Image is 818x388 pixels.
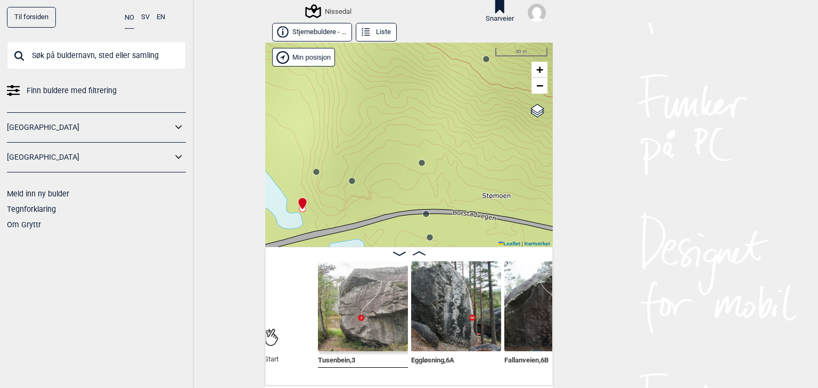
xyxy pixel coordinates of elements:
[525,241,550,246] a: Kartverket
[498,241,520,246] a: Leaflet
[141,7,150,28] button: SV
[7,83,186,98] a: Finn buldere med filtrering
[411,261,501,351] img: Egglosning 190604
[7,120,172,135] a: [GEOGRAPHIC_DATA]
[157,7,165,28] button: EN
[272,23,352,42] button: Stjernebuldere - ...
[536,63,543,76] span: +
[272,48,335,67] div: Vis min posisjon
[531,62,547,78] a: Zoom in
[7,150,172,165] a: [GEOGRAPHIC_DATA]
[7,205,56,213] a: Tegnforklaring
[125,7,134,29] button: NO
[27,83,117,98] span: Finn buldere med filtrering
[7,220,41,229] a: Om Gryttr
[318,354,355,364] span: Tusenbein , 3
[318,261,408,351] img: Tusenbein 190926
[7,7,56,28] a: Til forsiden
[7,42,186,69] input: Søk på buldernavn, sted eller samling
[521,241,523,246] span: |
[356,23,397,42] button: Liste
[7,189,69,198] a: Meld inn ny bulder
[495,48,547,56] div: 30 m
[536,79,543,92] span: −
[531,78,547,94] a: Zoom out
[411,354,454,364] span: Eggløsning , 6A
[527,99,547,122] a: Layers
[528,4,546,22] img: User fallback1
[307,5,351,18] div: Nissedal
[504,261,594,351] img: Fallanveien 190619
[504,354,549,364] span: Fallanveien , 6B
